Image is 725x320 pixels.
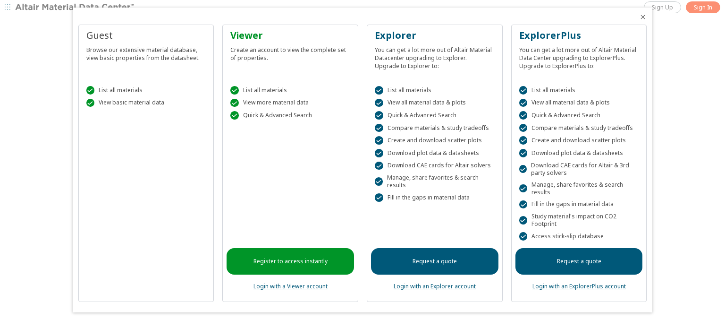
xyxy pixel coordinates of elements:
[394,282,476,290] a: Login with an Explorer account
[375,162,495,170] div: Download CAE cards for Altair solvers
[227,248,354,275] a: Register to access instantly
[639,13,647,21] button: Close
[230,111,239,120] div: 
[86,99,95,107] div: 
[230,86,350,95] div: List all materials
[519,149,639,157] div: Download plot data & datasheets
[375,111,383,120] div: 
[519,124,528,132] div: 
[519,165,527,173] div: 
[519,149,528,157] div: 
[519,216,527,225] div: 
[532,282,626,290] a: Login with an ExplorerPlus account
[230,111,350,120] div: Quick & Advanced Search
[375,149,383,157] div: 
[519,86,528,95] div: 
[86,29,206,42] div: Guest
[375,42,495,70] div: You can get a lot more out of Altair Material Datacenter upgrading to Explorer. Upgrade to Explor...
[515,248,643,275] a: Request a quote
[519,99,528,107] div: 
[375,29,495,42] div: Explorer
[519,232,639,241] div: Access stick-slip database
[375,111,495,120] div: Quick & Advanced Search
[230,86,239,95] div: 
[375,174,495,189] div: Manage, share favorites & search results
[375,162,383,170] div: 
[519,213,639,228] div: Study material's impact on CO2 Footprint
[375,136,383,145] div: 
[519,136,528,145] div: 
[86,86,95,95] div: 
[375,124,495,132] div: Compare materials & study tradeoffs
[230,42,350,62] div: Create an account to view the complete set of properties.
[375,193,383,202] div: 
[86,42,206,62] div: Browse our extensive material database, view basic properties from the datasheet.
[519,181,639,196] div: Manage, share favorites & search results
[519,200,528,209] div: 
[519,29,639,42] div: ExplorerPlus
[375,99,383,107] div: 
[375,124,383,132] div: 
[375,149,495,157] div: Download plot data & datasheets
[519,184,527,193] div: 
[375,193,495,202] div: Fill in the gaps in material data
[519,136,639,145] div: Create and download scatter plots
[86,86,206,95] div: List all materials
[519,42,639,70] div: You can get a lot more out of Altair Material Data Center upgrading to ExplorerPlus. Upgrade to E...
[253,282,328,290] a: Login with a Viewer account
[519,111,639,120] div: Quick & Advanced Search
[375,86,383,95] div: 
[371,248,498,275] a: Request a quote
[375,86,495,95] div: List all materials
[375,136,495,145] div: Create and download scatter plots
[375,99,495,107] div: View all material data & plots
[230,99,239,107] div: 
[519,99,639,107] div: View all material data & plots
[86,99,206,107] div: View basic material data
[519,124,639,132] div: Compare materials & study tradeoffs
[375,177,383,186] div: 
[519,200,639,209] div: Fill in the gaps in material data
[519,232,528,241] div: 
[519,86,639,95] div: List all materials
[230,29,350,42] div: Viewer
[230,99,350,107] div: View more material data
[519,162,639,177] div: Download CAE cards for Altair & 3rd party solvers
[519,111,528,120] div: 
